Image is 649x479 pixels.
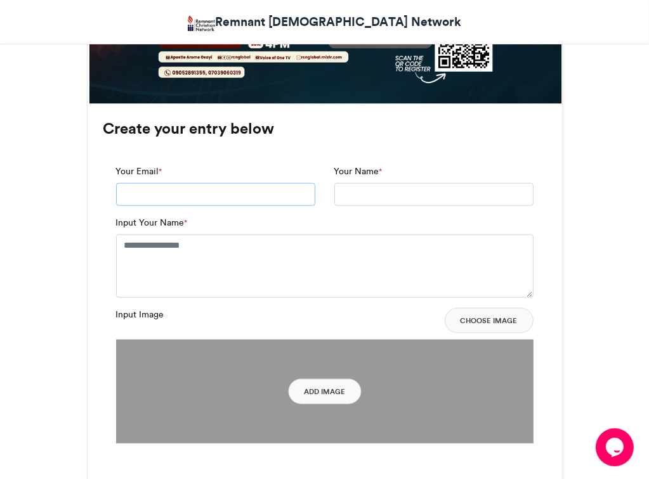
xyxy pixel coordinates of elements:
[116,216,188,229] label: Input Your Name
[445,308,534,333] button: Choose Image
[188,13,461,31] a: Remnant [DEMOGRAPHIC_DATA] Network
[116,165,162,178] label: Your Email
[116,308,164,321] label: Input Image
[288,379,361,404] button: Add Image
[103,121,546,136] h3: Create your entry below
[188,15,215,31] img: Remnant Christian Network
[596,428,636,466] iframe: chat widget
[334,165,383,178] label: Your Name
